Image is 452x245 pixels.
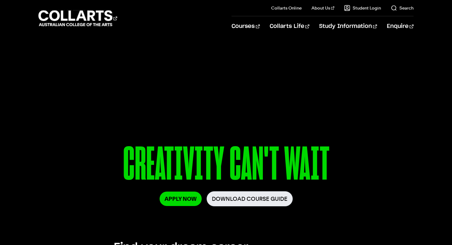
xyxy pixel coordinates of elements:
[319,16,377,37] a: Study Information
[207,191,293,206] a: Download Course Guide
[43,141,409,191] p: CREATIVITY CAN'T WAIT
[391,5,414,11] a: Search
[271,5,302,11] a: Collarts Online
[344,5,381,11] a: Student Login
[311,5,334,11] a: About Us
[160,192,202,206] a: Apply Now
[270,16,309,37] a: Collarts Life
[232,16,260,37] a: Courses
[38,10,117,27] div: Go to homepage
[387,16,414,37] a: Enquire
